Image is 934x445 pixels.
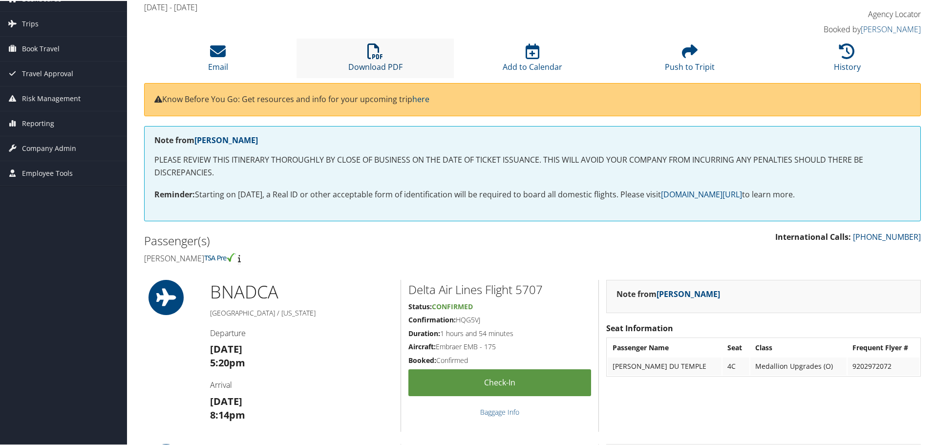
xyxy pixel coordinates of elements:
p: PLEASE REVIEW THIS ITINERARY THOROUGHLY BY CLOSE OF BUSINESS ON THE DATE OF TICKET ISSUANCE. THIS... [154,153,911,178]
strong: 8:14pm [210,407,245,421]
h5: Confirmed [408,355,591,364]
th: Passenger Name [608,338,722,356]
strong: [DATE] [210,394,242,407]
h4: [PERSON_NAME] [144,252,525,263]
a: [PERSON_NAME] [657,288,720,298]
strong: 5:20pm [210,355,245,368]
span: Employee Tools [22,160,73,185]
strong: International Calls: [775,231,851,241]
strong: Duration: [408,328,440,337]
span: Travel Approval [22,61,73,85]
th: Seat [722,338,749,356]
a: Email [208,48,228,71]
td: Medallion Upgrades (O) [750,357,847,374]
a: Push to Tripit [665,48,715,71]
span: Trips [22,11,39,35]
strong: Confirmation: [408,314,456,323]
h1: BNA DCA [210,279,393,303]
p: Starting on [DATE], a Real ID or other acceptable form of identification will be required to boar... [154,188,911,200]
h4: Agency Locator [738,8,921,19]
th: Class [750,338,847,356]
a: [PHONE_NUMBER] [853,231,921,241]
th: Frequent Flyer # [848,338,919,356]
a: [PERSON_NAME] [194,134,258,145]
strong: Note from [616,288,720,298]
h5: HQG5VJ [408,314,591,324]
a: here [412,93,429,104]
p: Know Before You Go: Get resources and info for your upcoming trip [154,92,911,105]
h4: [DATE] - [DATE] [144,1,723,12]
h4: Booked by [738,23,921,34]
span: Book Travel [22,36,60,60]
strong: Seat Information [606,322,673,333]
strong: Aircraft: [408,341,436,350]
strong: Reminder: [154,188,195,199]
h4: Arrival [210,379,393,389]
h4: Departure [210,327,393,338]
a: [PERSON_NAME] [861,23,921,34]
a: History [834,48,861,71]
td: 9202972072 [848,357,919,374]
h2: Delta Air Lines Flight 5707 [408,280,591,297]
h5: [GEOGRAPHIC_DATA] / [US_STATE] [210,307,393,317]
img: tsa-precheck.png [204,252,236,261]
td: [PERSON_NAME] DU TEMPLE [608,357,722,374]
h5: 1 hours and 54 minutes [408,328,591,338]
span: Risk Management [22,85,81,110]
span: Confirmed [432,301,473,310]
a: Add to Calendar [503,48,562,71]
a: Check-in [408,368,591,395]
a: Baggage Info [480,406,519,416]
span: Reporting [22,110,54,135]
h2: Passenger(s) [144,232,525,248]
td: 4C [722,357,749,374]
strong: Note from [154,134,258,145]
a: Download PDF [348,48,403,71]
strong: [DATE] [210,341,242,355]
span: Company Admin [22,135,76,160]
strong: Booked: [408,355,436,364]
strong: Status: [408,301,432,310]
h5: Embraer EMB - 175 [408,341,591,351]
a: [DOMAIN_NAME][URL] [661,188,742,199]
